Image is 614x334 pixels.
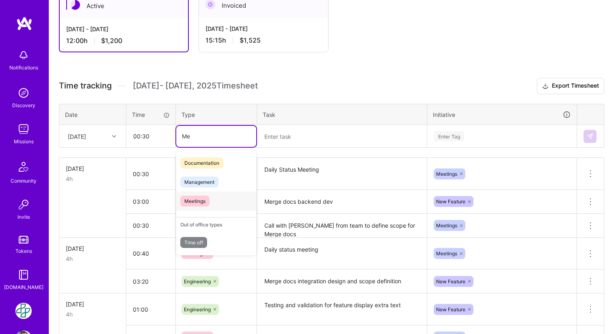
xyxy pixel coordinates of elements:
[59,81,112,91] span: Time tracking
[11,177,37,185] div: Community
[66,25,182,33] div: [DATE] - [DATE]
[436,198,465,205] span: New Feature
[101,37,122,45] span: $1,200
[436,278,465,284] span: New Feature
[537,78,604,94] button: Export Timesheet
[205,24,322,33] div: [DATE] - [DATE]
[436,222,457,228] span: Meetings
[436,306,465,312] span: New Feature
[205,36,322,45] div: 15:15 h
[258,191,426,213] textarea: Merge docs backend dev
[436,171,457,177] span: Meetings
[126,215,175,236] input: HH:MM
[133,81,258,91] span: [DATE] - [DATE] , 2025 Timesheet
[66,164,119,173] div: [DATE]
[257,104,427,125] th: Task
[66,254,119,263] div: 4h
[59,104,126,125] th: Date
[12,101,35,110] div: Discovery
[176,104,257,125] th: Type
[126,299,175,320] input: HH:MM
[434,130,464,142] div: Enter Tag
[132,110,170,119] div: Time
[433,110,571,119] div: Initiative
[240,36,261,45] span: $1,525
[17,213,30,221] div: Invite
[180,177,218,187] span: Management
[126,163,175,185] input: HH:MM
[176,217,256,232] div: Out of office types
[180,157,223,168] span: Documentation
[15,247,32,255] div: Tokens
[14,137,34,146] div: Missions
[15,196,32,213] img: Invite
[258,215,426,237] textarea: Call with [PERSON_NAME] from team to define scope for Merge docs
[15,267,32,283] img: guide book
[14,157,33,177] img: Community
[258,239,426,269] textarea: Daily status meeting
[9,63,38,72] div: Notifications
[4,283,43,291] div: [DOMAIN_NAME]
[126,191,175,212] input: HH:MM
[15,121,32,137] img: teamwork
[112,134,116,138] i: icon Chevron
[180,196,210,207] span: Meetings
[587,133,593,140] img: Submit
[127,125,175,147] input: HH:MM
[184,278,211,284] span: Engineering
[126,243,175,264] input: HH:MM
[436,250,457,256] span: Meetings
[13,303,34,319] a: Counter Health: Team for Counter Health
[180,237,207,248] span: Time off
[66,244,119,253] div: [DATE]
[15,85,32,101] img: discovery
[15,303,32,319] img: Counter Health: Team for Counter Health
[258,159,426,189] textarea: Daily Status Meeting
[15,47,32,63] img: bell
[258,294,426,325] textarea: Testing and validation for feature display extra text
[66,175,119,183] div: 4h
[66,300,119,308] div: [DATE]
[126,271,175,292] input: HH:MM
[19,236,28,243] img: tokens
[66,310,119,319] div: 4h
[68,132,86,140] div: [DATE]
[16,16,32,31] img: logo
[184,306,211,312] span: Engineering
[66,37,182,45] div: 12:00 h
[258,270,426,293] textarea: Merge docs integration design and scope definition
[542,82,549,91] i: icon Download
